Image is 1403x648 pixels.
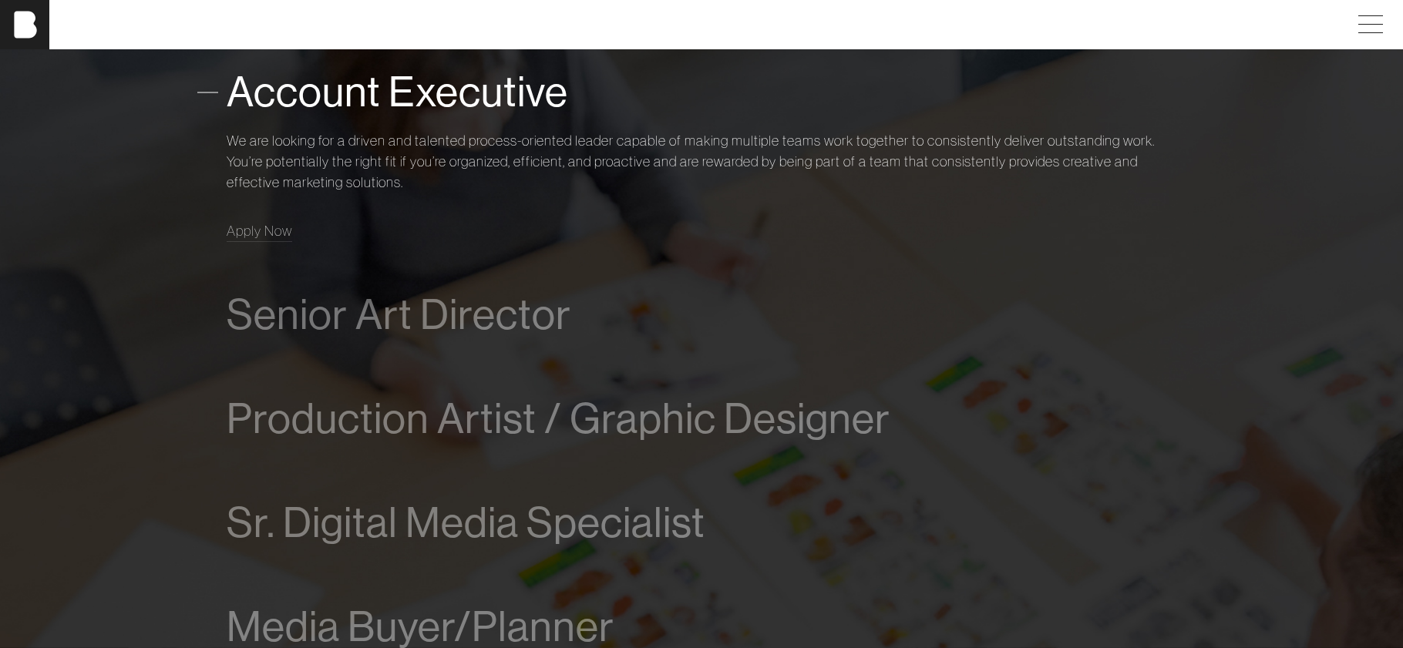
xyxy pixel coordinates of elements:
[227,130,1176,193] p: We are looking for a driven and talented process-oriented leader capable of making multiple teams...
[227,222,292,240] span: Apply Now
[227,499,705,546] span: Sr. Digital Media Specialist
[227,69,568,116] span: Account Executive
[227,395,890,442] span: Production Artist / Graphic Designer
[227,220,292,241] a: Apply Now
[227,291,571,338] span: Senior Art Director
